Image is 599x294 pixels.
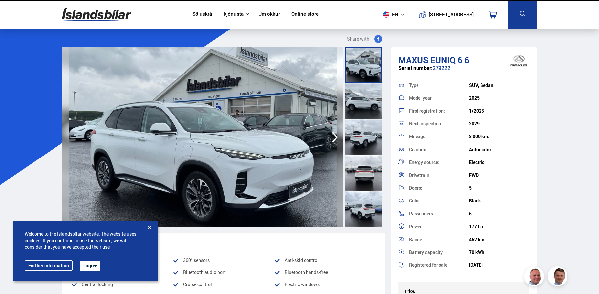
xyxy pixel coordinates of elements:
[431,12,471,17] button: [STREET_ADDRESS]
[409,237,469,242] div: Range:
[398,54,428,66] span: Maxus
[469,95,529,101] div: 2025
[409,186,469,190] div: Doors:
[173,256,274,264] li: 360° sensors
[405,289,464,293] div: Price:
[409,173,469,178] div: Drivetrain:
[291,11,319,18] a: Online store
[409,263,469,267] div: Registered for sale:
[173,281,274,288] li: Cruise control
[409,109,469,113] div: First registration:
[409,224,469,229] div: Power:
[469,198,529,203] div: Black
[380,11,397,18] span: en
[344,35,385,43] button: Share with:
[62,4,131,25] img: G0Ugv5HjCgRt.svg
[469,237,529,242] div: 452 km
[469,185,529,191] div: 5
[409,134,469,139] div: Mileage:
[258,11,280,18] a: Um okkur
[409,160,469,165] div: Energy source:
[409,83,469,88] div: Type:
[274,281,375,288] li: Electric windows
[409,96,469,100] div: Model year:
[224,11,244,17] button: Þjónusta
[274,256,375,264] li: Anti-skid control
[469,211,529,216] div: 5
[469,108,529,114] div: 1/2025
[525,267,545,287] img: siFngHWaQ9KaOqBr.png
[62,47,343,227] img: 3425842.jpeg
[380,5,410,24] button: en
[469,83,529,88] div: SUV, Sedan
[347,35,371,43] span: Share with:
[469,160,529,165] div: Electric
[469,121,529,126] div: 2029
[71,238,376,248] div: Popular equipment
[409,211,469,216] div: Passengers:
[409,147,469,152] div: Gearbox:
[469,262,529,268] div: [DATE]
[80,261,100,271] button: I agree
[398,65,529,78] div: 279222
[469,224,529,229] div: 177 hö.
[274,268,375,276] li: Bluetooth hands-free
[430,54,469,66] span: Euniq 6 6
[409,121,469,126] div: Next inspection:
[173,268,274,276] li: Bluetooth audio port
[414,5,477,24] a: [STREET_ADDRESS]
[469,173,529,178] div: FWD
[25,231,146,250] span: Welcome to the Íslandsbílar website. The website uses cookies. If you continue to use the website...
[549,267,568,287] img: FbJEzSuNWCJXmdc-.webp
[383,11,389,18] img: svg+xml;base64,PHN2ZyB4bWxucz0iaHR0cDovL3d3dy53My5vcmcvMjAwMC9zdmciIHdpZHRoPSI1MTIiIGhlaWdodD0iNT...
[506,51,532,71] img: brand logo
[71,281,173,288] li: Central locking
[409,199,469,203] div: Color:
[25,260,73,271] a: Further information
[469,134,529,139] div: 8 000 km.
[398,64,433,72] span: Serial number:
[469,147,529,152] div: Automatic
[469,250,529,255] div: 70 kWh
[409,250,469,255] div: Battery сapacity:
[192,11,212,18] a: Söluskrá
